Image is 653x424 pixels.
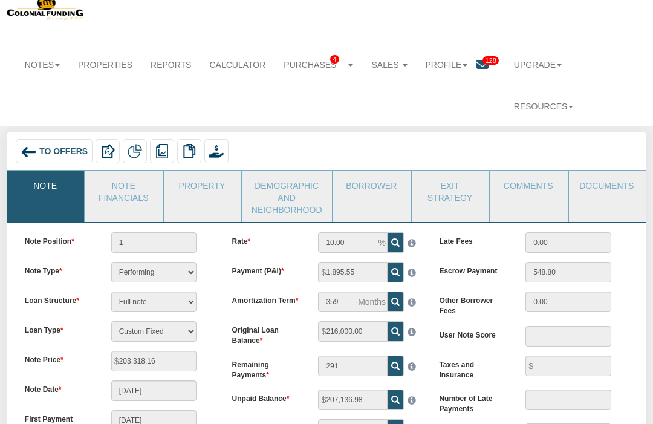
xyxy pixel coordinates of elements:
label: Note Position [16,233,102,247]
label: Rate [223,233,310,247]
label: Note Price [16,351,102,366]
a: Sales [362,52,416,79]
a: Documents [569,171,645,201]
a: 128 [476,52,504,80]
label: Unpaid Balance [223,390,310,405]
span: To Offers [39,147,88,157]
a: Property [164,171,240,201]
label: Amortization Term [223,292,310,307]
a: Comments [490,171,567,201]
label: Loan Type [16,322,102,336]
a: Profile [417,52,477,79]
label: Original Loan Balance [223,322,310,347]
img: reports.png [155,145,169,159]
a: Note [7,171,83,201]
a: Calculator [200,52,275,79]
span: 128 [482,57,498,65]
img: export.svg [100,145,115,159]
img: partial.png [128,145,142,159]
span: 4 [330,56,339,64]
a: Purchases4 [275,52,362,79]
label: Late Fees [430,233,516,247]
label: Other Borrower Fees [430,292,516,317]
label: Loan Structure [16,292,102,307]
a: Notes [16,52,69,79]
a: Note Financials [85,171,161,210]
a: Demographic and Neighborhood [242,171,331,223]
img: back_arrow_left_icon.svg [21,145,37,161]
label: User Note Score [430,327,516,341]
label: Remaining Payments [223,356,310,381]
a: Exit Strategy [412,171,488,210]
input: This field can contain only numeric characters [318,233,388,253]
label: Escrow Payment [430,263,516,277]
label: Taxes and Insurance [430,356,516,381]
img: copy.png [182,145,197,159]
img: purchase_offer.png [209,145,224,159]
a: Borrower [333,171,409,201]
a: Resources [505,94,583,120]
a: Reports [141,52,200,79]
input: MM/DD/YYYY [111,381,197,402]
label: Number of Late Payments [430,390,516,415]
label: Note Date [16,381,102,396]
a: Properties [69,52,141,79]
label: Payment (P&I) [223,263,310,277]
a: Upgrade [505,52,571,79]
label: Note Type [16,263,102,277]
